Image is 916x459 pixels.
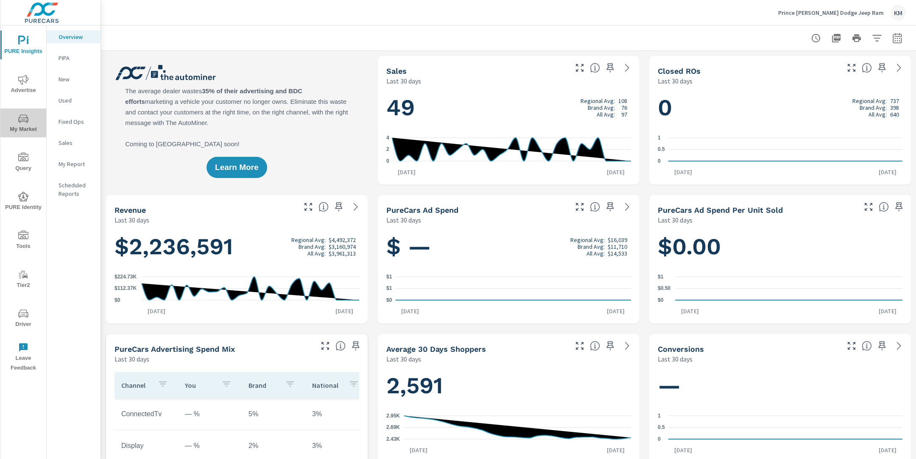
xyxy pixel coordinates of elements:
[621,104,627,111] p: 76
[59,54,94,62] p: PIPA
[386,274,392,280] text: $1
[658,67,701,75] h5: Closed ROs
[658,147,665,153] text: 0.5
[862,200,875,214] button: Make Fullscreen
[573,200,586,214] button: Make Fullscreen
[305,403,369,425] td: 3%
[386,232,631,261] h1: $ —
[852,97,887,104] p: Regional Avg:
[386,297,392,303] text: $0
[590,341,600,351] span: A rolling 30 day total of daily Shoppers on the dealership website, averaged over the selected da...
[603,61,617,75] span: Save this to your personalized report
[3,231,44,251] span: Tools
[873,168,902,176] p: [DATE]
[386,286,392,292] text: $1
[59,117,94,126] p: Fixed Ops
[207,157,267,178] button: Learn More
[47,136,101,149] div: Sales
[778,9,884,17] p: Prince [PERSON_NAME] Dodge Jeep Ram
[114,435,178,456] td: Display
[890,104,899,111] p: 398
[242,435,305,456] td: 2%
[47,31,101,43] div: Overview
[658,345,704,353] h5: Conversions
[601,446,631,454] p: [DATE]
[335,341,346,351] span: This table looks at how you compare to the amount of budget you spend per channel as opposed to y...
[658,297,664,303] text: $0
[349,200,363,214] a: See more details in report
[330,307,359,315] p: [DATE]
[3,309,44,329] span: Driver
[658,215,693,225] p: Last 30 days
[386,425,400,431] text: 2.69K
[392,168,422,176] p: [DATE]
[658,93,902,122] h1: 0
[658,135,661,141] text: 1
[114,345,235,353] h5: PureCars Advertising Spend Mix
[114,206,146,214] h5: Revenue
[242,403,305,425] td: 5%
[860,104,887,111] p: Brand Avg:
[590,202,600,212] span: Total cost of media for all PureCars channels for the selected dealership group over the selected...
[668,446,698,454] p: [DATE]
[305,435,369,456] td: 3%
[658,274,664,280] text: $1
[302,200,315,214] button: Make Fullscreen
[386,345,486,353] h5: Average 30 Days Shoppers
[890,111,899,118] p: 640
[590,63,600,73] span: Number of vehicles sold by the dealership over the selected date range. [Source: This data is sou...
[618,97,627,104] p: 108
[891,5,906,20] div: KM
[47,115,101,128] div: Fixed Ops
[658,232,902,261] h1: $0.00
[386,93,631,122] h1: 49
[873,307,902,315] p: [DATE]
[588,104,615,111] p: Brand Avg:
[570,236,605,243] p: Regional Avg:
[620,61,634,75] a: See more details in report
[601,168,631,176] p: [DATE]
[59,33,94,41] p: Overview
[848,30,865,47] button: Print Report
[658,286,670,292] text: $0.50
[47,158,101,170] div: My Report
[879,202,889,212] span: Average cost of advertising per each vehicle sold at the dealer over the selected date range. The...
[573,61,586,75] button: Make Fullscreen
[3,153,44,173] span: Query
[185,381,215,389] p: You
[675,307,705,315] p: [DATE]
[586,250,605,257] p: All Avg:
[215,164,258,171] span: Learn More
[59,75,94,83] p: New
[114,403,178,425] td: ConnectedTv
[597,111,615,118] p: All Avg:
[890,97,899,104] p: 737
[603,339,617,353] span: Save this to your personalized report
[873,446,902,454] p: [DATE]
[249,381,278,389] p: Brand
[658,436,661,442] text: 0
[114,215,149,225] p: Last 30 days
[178,403,242,425] td: — %
[603,200,617,214] span: Save this to your personalized report
[892,61,906,75] a: See more details in report
[608,243,627,250] p: $11,710
[658,206,783,214] h5: PureCars Ad Spend Per Unit Sold
[329,236,356,243] p: $4,492,372
[386,436,400,442] text: 2.43K
[142,307,171,315] p: [DATE]
[862,341,872,351] span: The number of dealer-specified goals completed by a visitor. [Source: This data is provided by th...
[658,158,661,164] text: 0
[658,354,693,364] p: Last 30 days
[386,67,407,75] h5: Sales
[845,339,858,353] button: Make Fullscreen
[608,236,627,243] p: $16,039
[862,63,872,73] span: Number of Repair Orders Closed by the selected dealership group over the selected time range. [So...
[3,36,44,56] span: PURE Insights
[59,181,94,198] p: Scheduled Reports
[178,435,242,456] td: — %
[114,232,359,261] h1: $2,236,591
[601,307,631,315] p: [DATE]
[386,135,389,141] text: 4
[386,76,421,86] p: Last 30 days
